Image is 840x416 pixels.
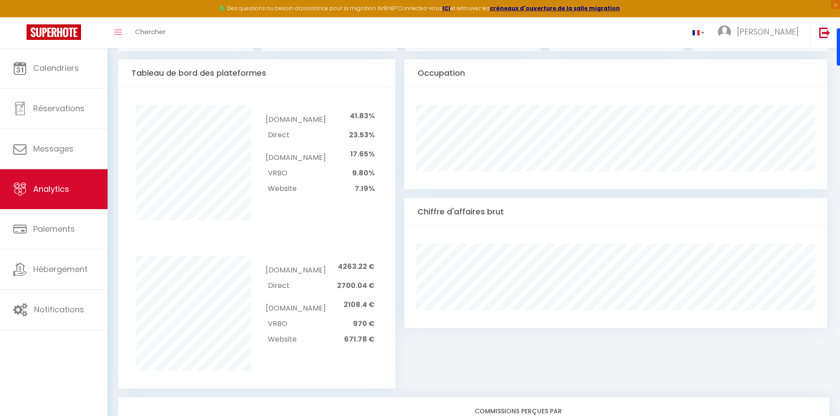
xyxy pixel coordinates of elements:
[33,223,75,234] span: Paiements
[266,105,325,128] td: [DOMAIN_NAME]
[118,59,395,87] div: Tableau de bord des plateformes
[266,256,325,278] td: [DOMAIN_NAME]
[266,165,325,181] td: VRBO
[344,334,375,344] span: 671.78 €
[34,304,84,315] span: Notifications
[404,198,828,226] div: Chiffre d'affaires brut
[266,331,325,347] td: Website
[737,26,799,37] span: [PERSON_NAME]
[266,181,325,196] td: Website
[490,4,620,12] a: créneaux d'ouverture de la salle migration
[33,183,69,194] span: Analytics
[266,278,325,293] td: Direct
[33,143,74,154] span: Messages
[353,319,375,329] span: 970 €
[355,183,375,194] span: 7.19%
[135,27,166,36] span: Chercher
[442,4,450,12] a: ICI
[718,25,731,39] img: ...
[266,143,325,165] td: [DOMAIN_NAME]
[33,62,79,74] span: Calendriers
[128,17,172,48] a: Chercher
[33,264,88,275] span: Hébergement
[404,59,828,87] div: Occupation
[350,111,375,121] span: 41.83%
[266,293,325,316] td: [DOMAIN_NAME]
[338,261,375,272] span: 4263.22 €
[7,4,34,30] button: Ouvrir le widget de chat LiveChat
[344,299,375,310] span: 2108.4 €
[711,17,810,48] a: ... [PERSON_NAME]
[350,149,375,159] span: 17.65%
[27,24,81,40] img: Super Booking
[349,130,375,140] span: 23.53%
[337,280,375,291] span: 2700.04 €
[266,316,325,331] td: VRBO
[819,27,830,38] img: logout
[266,127,325,143] td: Direct
[33,103,85,114] span: Réservations
[352,168,375,178] span: 9.80%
